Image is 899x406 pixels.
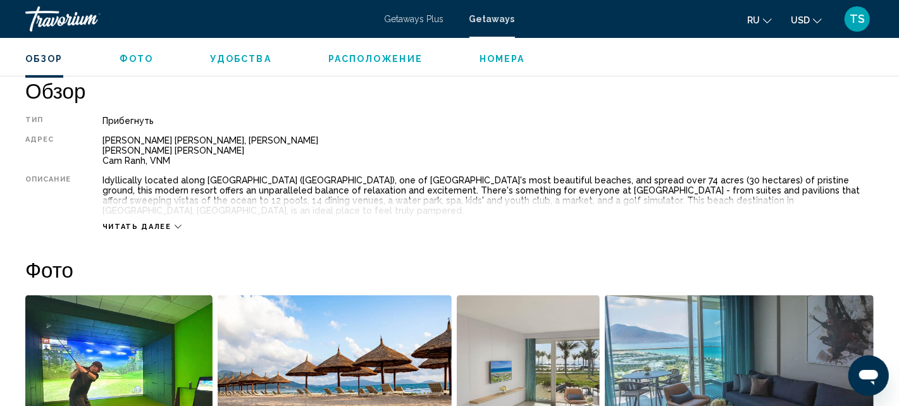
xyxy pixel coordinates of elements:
[102,223,171,231] span: Читать далее
[210,54,271,64] span: Удобства
[25,257,874,282] h2: Фото
[120,53,153,65] button: Фото
[469,14,515,24] a: Getaways
[25,54,63,64] span: Обзор
[328,53,423,65] button: Расположение
[25,135,71,166] div: Адрес
[850,13,865,25] span: TS
[385,14,444,24] a: Getaways Plus
[25,78,874,103] h2: Обзор
[102,222,182,231] button: Читать далее
[25,175,71,216] div: Описание
[25,6,372,32] a: Travorium
[480,54,525,64] span: Номера
[328,54,423,64] span: Расположение
[25,116,71,126] div: Тип
[747,11,772,29] button: Change language
[102,116,874,126] div: Прибегнуть
[102,135,874,166] div: [PERSON_NAME] [PERSON_NAME], [PERSON_NAME] [PERSON_NAME] [PERSON_NAME] Cam Ranh, VNM
[25,53,63,65] button: Обзор
[480,53,525,65] button: Номера
[841,6,874,32] button: User Menu
[102,175,874,216] div: Idyllically located along [GEOGRAPHIC_DATA] ([GEOGRAPHIC_DATA]), one of [GEOGRAPHIC_DATA]'s most ...
[210,53,271,65] button: Удобства
[120,54,153,64] span: Фото
[791,11,822,29] button: Change currency
[791,15,810,25] span: USD
[747,15,760,25] span: ru
[848,355,889,396] iframe: Schaltfläche zum Öffnen des Messaging-Fensters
